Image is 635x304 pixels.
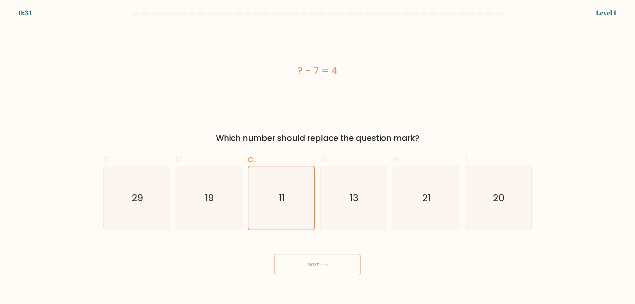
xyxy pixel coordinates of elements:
[393,152,400,165] span: e.
[19,8,32,18] div: 0:34
[132,191,143,204] text: 29
[103,63,532,78] div: ? - 7 = 4
[176,152,184,165] span: b.
[275,254,360,275] button: Next
[205,191,214,204] text: 19
[248,152,255,165] span: c.
[465,152,469,165] span: f.
[320,152,328,165] span: d.
[279,191,285,204] text: 11
[103,152,111,165] span: a.
[422,191,431,204] text: 21
[596,8,616,18] div: Level 1
[350,191,359,204] text: 13
[493,191,505,204] text: 20
[107,132,528,144] div: Which number should replace the question mark?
